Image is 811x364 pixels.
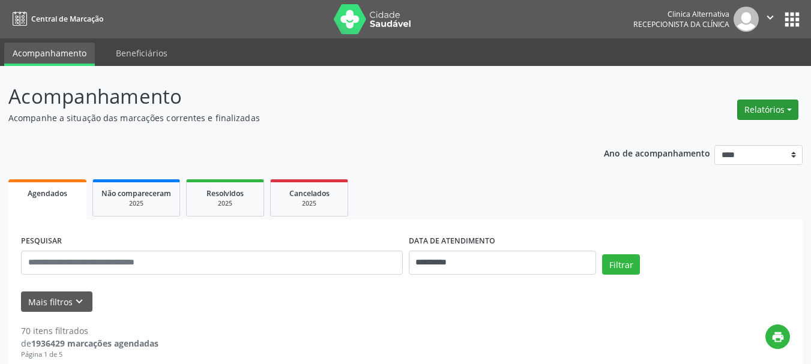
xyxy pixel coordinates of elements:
i: keyboard_arrow_down [73,295,86,308]
button: Filtrar [602,254,640,275]
p: Acompanhamento [8,82,564,112]
div: 70 itens filtrados [21,324,158,337]
div: 2025 [279,199,339,208]
span: Resolvidos [207,188,244,198]
strong: 1936429 marcações agendadas [31,338,158,349]
i: print [771,330,785,344]
button: Mais filtroskeyboard_arrow_down [21,291,92,312]
div: de [21,337,158,350]
label: DATA DE ATENDIMENTO [409,232,495,251]
span: Cancelados [289,188,330,198]
div: 2025 [101,199,171,208]
p: Acompanhe a situação das marcações correntes e finalizadas [8,112,564,124]
button: Relatórios [737,100,798,120]
button: print [765,324,790,349]
div: Página 1 de 5 [21,350,158,360]
span: Recepcionista da clínica [633,19,729,29]
span: Não compareceram [101,188,171,198]
label: PESQUISAR [21,232,62,251]
button: apps [782,9,803,30]
span: Agendados [28,188,67,198]
p: Ano de acompanhamento [604,145,710,160]
img: img [734,7,759,32]
i:  [764,11,777,24]
button:  [759,7,782,32]
span: Central de Marcação [31,14,103,24]
a: Acompanhamento [4,43,95,66]
a: Central de Marcação [8,9,103,29]
div: Clinica Alternativa [633,9,729,19]
div: 2025 [195,199,255,208]
a: Beneficiários [107,43,176,64]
